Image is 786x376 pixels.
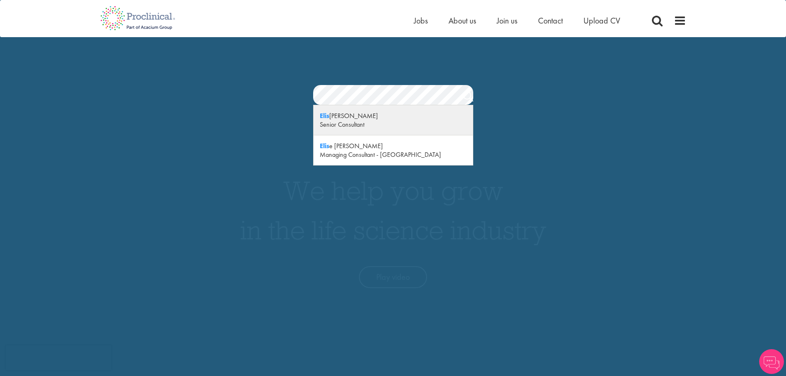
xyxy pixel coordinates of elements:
[320,150,467,159] div: Managing Consultant - [GEOGRAPHIC_DATA]
[414,15,428,26] a: Jobs
[320,142,467,150] div: e [PERSON_NAME]
[463,89,473,106] a: Job search submit button
[320,120,467,129] div: Senior Consultant
[759,349,784,374] img: Chatbot
[320,111,329,120] strong: Elis
[448,15,476,26] a: About us
[583,15,620,26] a: Upload CV
[320,142,329,150] strong: Elis
[497,15,517,26] a: Join us
[538,15,563,26] a: Contact
[320,111,467,120] div: [PERSON_NAME]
